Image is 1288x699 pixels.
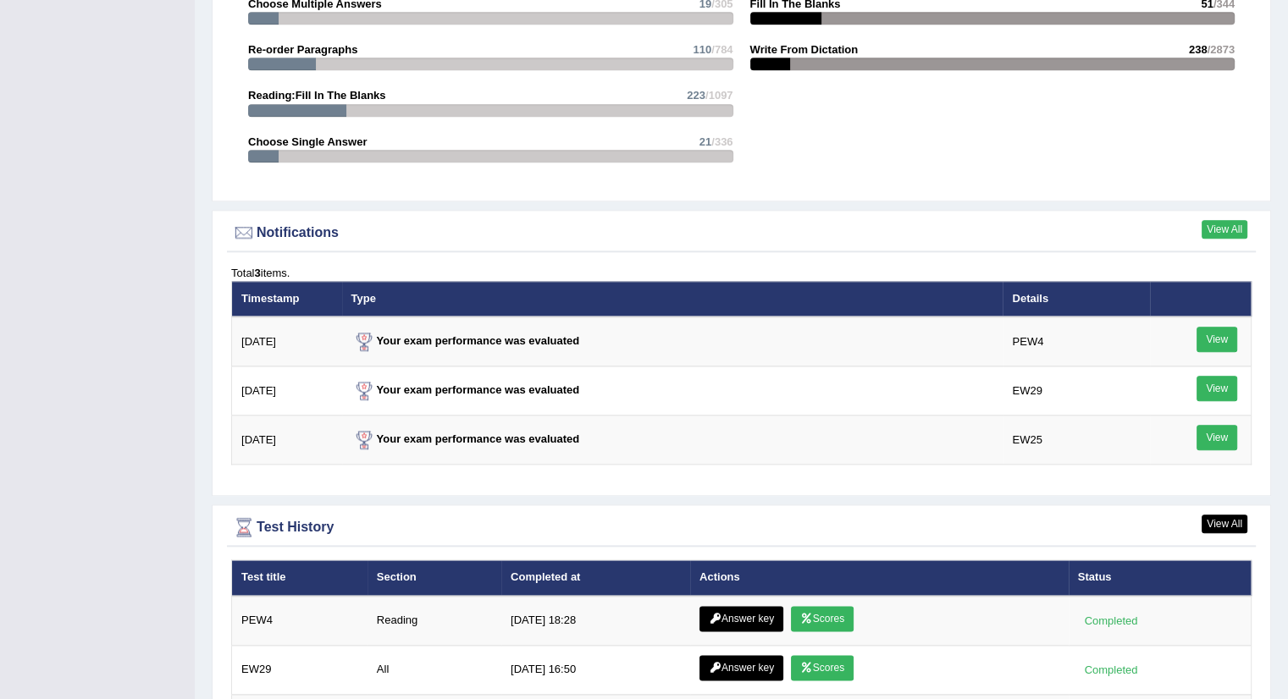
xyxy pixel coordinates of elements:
b: 3 [254,267,260,279]
a: Scores [791,655,854,680]
td: [DATE] [232,366,342,416]
td: [DATE] [232,416,342,465]
a: View [1197,376,1237,401]
th: Timestamp [232,281,342,316]
span: /2873 [1207,43,1235,56]
td: [DATE] 16:50 [501,645,690,694]
th: Actions [690,560,1069,596]
strong: Your exam performance was evaluated [351,432,580,445]
span: 110 [693,43,711,56]
td: [DATE] [232,316,342,366]
td: PEW4 [232,596,368,646]
div: Total items. [231,265,1252,281]
a: View All [1202,220,1247,239]
td: EW29 [1003,366,1149,416]
td: Reading [368,596,501,646]
th: Status [1069,560,1252,596]
td: All [368,645,501,694]
div: Completed [1078,661,1144,679]
a: View All [1202,515,1247,533]
div: Test History [231,515,1252,540]
td: EW29 [232,645,368,694]
td: [DATE] 18:28 [501,596,690,646]
th: Section [368,560,501,596]
strong: Reading:Fill In The Blanks [248,89,386,102]
td: PEW4 [1003,316,1149,366]
strong: Write From Dictation [750,43,859,56]
strong: Choose Single Answer [248,135,367,148]
div: Notifications [231,220,1252,245]
span: 223 [687,89,705,102]
th: Type [342,281,1003,316]
th: Test title [232,560,368,596]
span: /1097 [705,89,733,102]
span: /336 [711,135,732,148]
strong: Your exam performance was evaluated [351,334,580,347]
strong: Re-order Paragraphs [248,43,357,56]
a: Answer key [699,606,783,631]
th: Details [1003,281,1149,316]
a: View [1197,425,1237,450]
td: EW25 [1003,416,1149,465]
a: View [1197,327,1237,352]
div: Completed [1078,612,1144,630]
span: /784 [711,43,732,56]
th: Completed at [501,560,690,596]
a: Scores [791,606,854,631]
span: 238 [1189,43,1208,56]
strong: Your exam performance was evaluated [351,383,580,396]
a: Answer key [699,655,783,680]
span: 21 [699,135,711,148]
